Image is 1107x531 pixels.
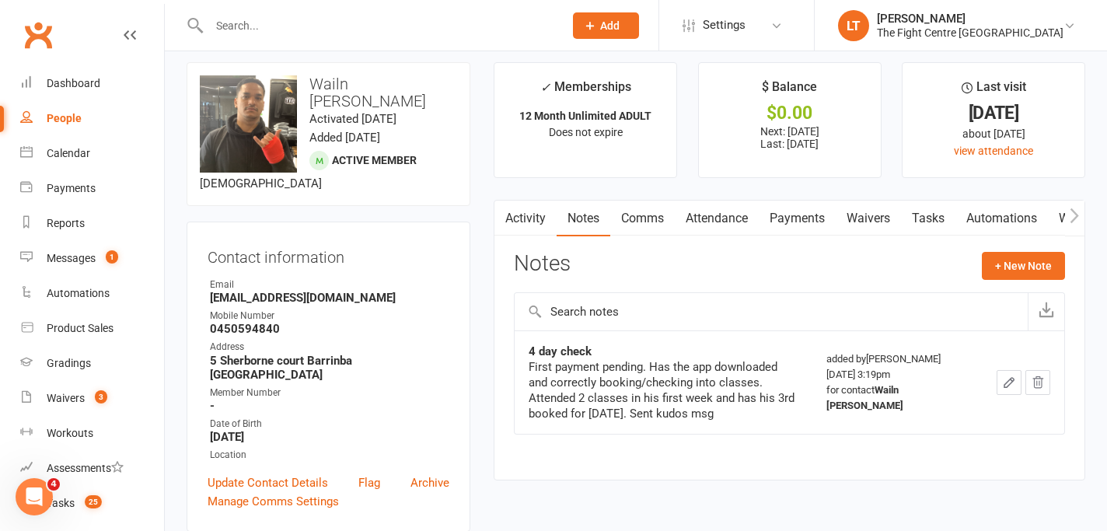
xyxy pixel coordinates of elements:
button: + New Note [982,252,1065,280]
a: Manage Comms Settings [208,492,339,511]
a: Payments [759,201,836,236]
strong: [EMAIL_ADDRESS][DOMAIN_NAME] [210,291,449,305]
time: Added [DATE] [309,131,380,145]
span: Active member [332,154,417,166]
div: Calendar [47,147,90,159]
div: People [47,112,82,124]
h3: Wailn [PERSON_NAME] [200,75,457,110]
i: ✓ [540,80,550,95]
h3: Notes [514,252,571,280]
a: Waivers [836,201,901,236]
a: Comms [610,201,675,236]
a: Activity [494,201,557,236]
span: 4 [47,478,60,491]
a: Workouts [20,416,164,451]
span: Add [600,19,620,32]
div: about [DATE] [917,125,1070,142]
div: LT [838,10,869,41]
a: Dashboard [20,66,164,101]
input: Search... [204,15,553,37]
a: People [20,101,164,136]
div: The Fight Centre [GEOGRAPHIC_DATA] [877,26,1063,40]
a: Assessments [20,451,164,486]
div: Tasks [47,497,75,509]
a: Clubworx [19,16,58,54]
a: Flag [358,473,380,492]
iframe: Intercom live chat [16,478,53,515]
strong: [DATE] [210,430,449,444]
a: Attendance [675,201,759,236]
div: [DATE] [917,105,1070,121]
button: Add [573,12,639,39]
h3: Contact information [208,243,449,266]
a: Tasks 25 [20,486,164,521]
a: Payments [20,171,164,206]
div: Automations [47,287,110,299]
span: [DEMOGRAPHIC_DATA] [200,176,322,190]
span: 3 [95,390,107,403]
a: Automations [955,201,1048,236]
div: Dashboard [47,77,100,89]
div: $0.00 [713,105,867,121]
span: Does not expire [549,126,623,138]
strong: 4 day check [529,344,592,358]
p: Next: [DATE] Last: [DATE] [713,125,867,150]
a: Gradings [20,346,164,381]
strong: 0450594840 [210,322,449,336]
div: [PERSON_NAME] [877,12,1063,26]
div: Messages [47,252,96,264]
input: Search notes [515,293,1028,330]
div: Waivers [47,392,85,404]
a: Notes [557,201,610,236]
strong: 5 Sherborne court Barrinba [GEOGRAPHIC_DATA] [210,354,449,382]
div: for contact [826,383,969,414]
div: Member Number [210,386,449,400]
a: Reports [20,206,164,241]
div: Email [210,278,449,292]
a: Archive [410,473,449,492]
div: Reports [47,217,85,229]
div: Product Sales [47,322,113,334]
div: Payments [47,182,96,194]
div: Workouts [47,427,93,439]
a: Update Contact Details [208,473,328,492]
time: Activated [DATE] [309,112,396,126]
div: $ Balance [762,77,817,105]
a: view attendance [954,145,1033,157]
a: Waivers 3 [20,381,164,416]
a: Calendar [20,136,164,171]
div: Date of Birth [210,417,449,431]
a: Messages 1 [20,241,164,276]
strong: 12 Month Unlimited ADULT [519,110,651,122]
div: added by [PERSON_NAME] [DATE] 3:19pm [826,351,969,414]
span: 25 [85,495,102,508]
img: image1750204504.png [200,75,297,173]
a: Tasks [901,201,955,236]
a: Automations [20,276,164,311]
div: Mobile Number [210,309,449,323]
div: Address [210,340,449,355]
div: First payment pending. Has the app downloaded and correctly booking/checking into classes. Attend... [529,359,798,421]
div: Location [210,448,449,463]
a: Product Sales [20,311,164,346]
div: Last visit [962,77,1026,105]
div: Assessments [47,462,124,474]
strong: - [210,399,449,413]
span: Settings [703,8,746,43]
span: 1 [106,250,118,264]
div: Memberships [540,77,631,106]
div: Gradings [47,357,91,369]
